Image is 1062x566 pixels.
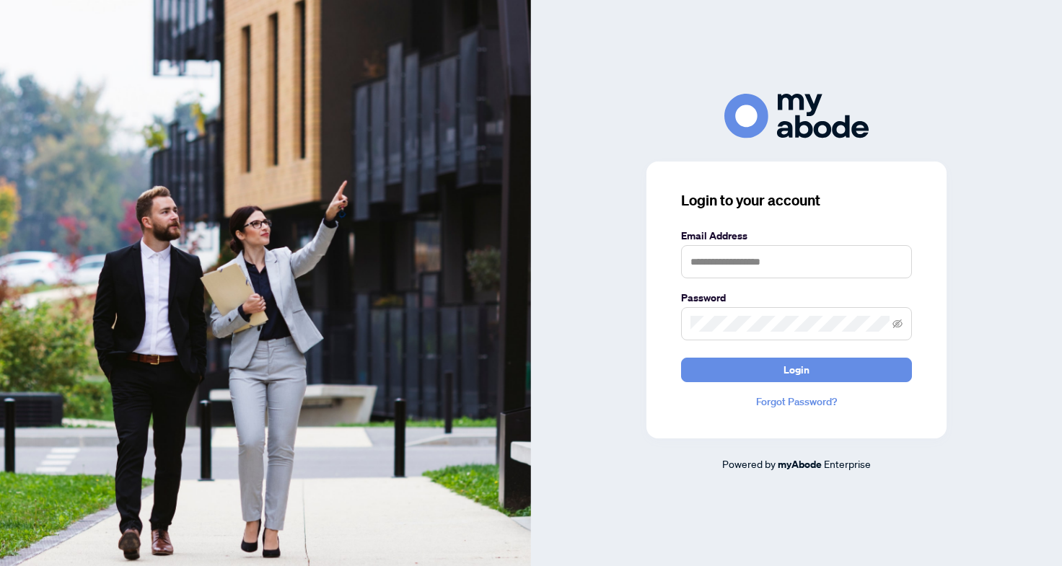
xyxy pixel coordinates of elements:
[824,457,871,470] span: Enterprise
[784,358,809,381] span: Login
[724,94,869,138] img: ma-logo
[778,456,822,472] a: myAbode
[681,190,912,211] h3: Login to your account
[681,290,912,306] label: Password
[722,457,776,470] span: Powered by
[681,358,912,382] button: Login
[681,394,912,410] a: Forgot Password?
[892,319,903,329] span: eye-invisible
[681,228,912,244] label: Email Address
